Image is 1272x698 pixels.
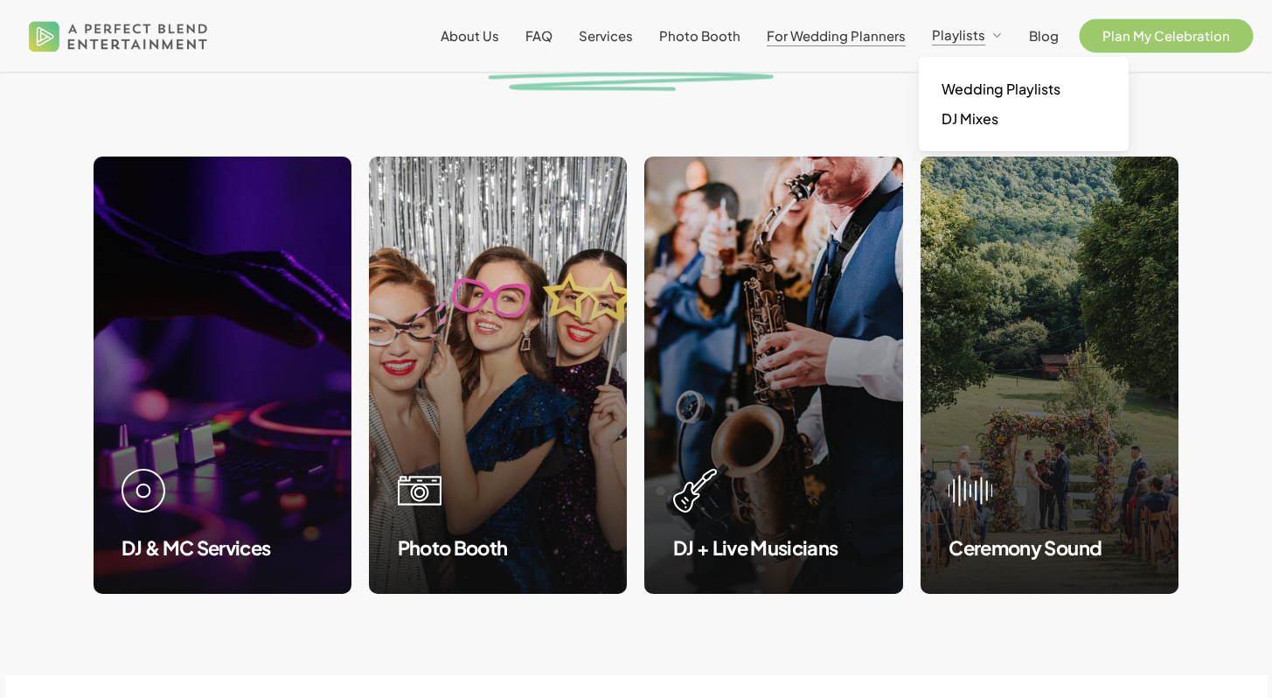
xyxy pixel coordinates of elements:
a: For Wedding Planners [767,29,906,43]
a: Plan My Celebration [1085,29,1248,43]
span: About Us [441,27,499,44]
span: FAQ [525,27,553,44]
a: Wedding Playlists [936,74,1111,104]
a: DJ Mixes [936,104,1111,134]
span: Playlists [932,26,985,43]
span: Services [579,27,633,44]
a: About Us [441,29,499,43]
span: DJ Mixes [942,109,998,128]
img: A Perfect Blend Entertainment [24,7,212,65]
a: Services [579,29,633,43]
span: Photo Booth [659,27,740,44]
a: Photo Booth [659,29,740,43]
a: FAQ [525,29,553,43]
span: Plan My Celebration [1102,27,1230,44]
span: Wedding Playlists [942,80,1060,98]
a: Blog [1029,29,1059,43]
span: Blog [1029,27,1059,44]
a: Playlists [932,28,1003,44]
span: For Wedding Planners [767,27,906,44]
